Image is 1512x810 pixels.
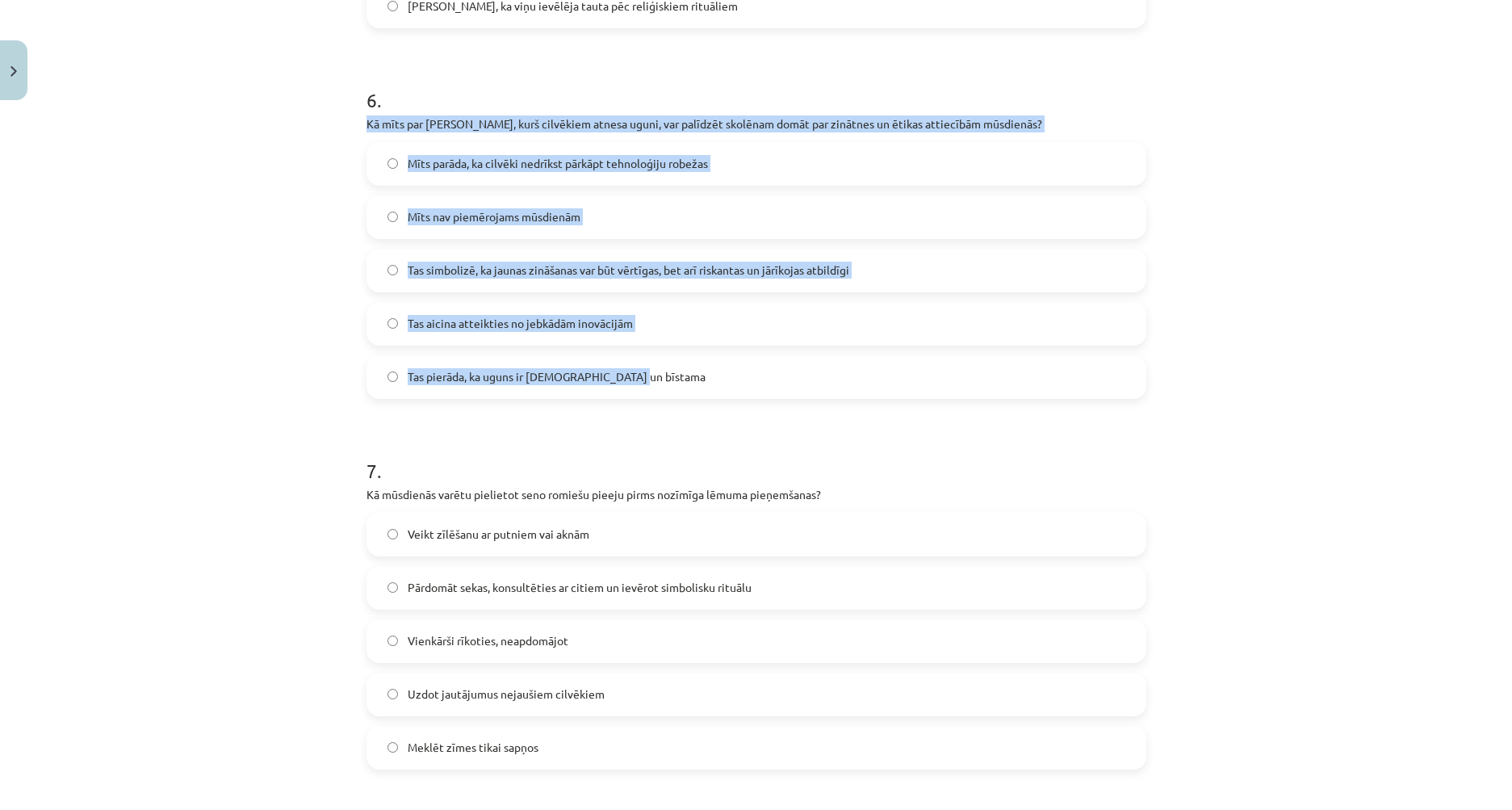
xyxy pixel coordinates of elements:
[408,632,568,649] span: Vienkārši rīkoties, neapdomājot
[387,529,398,539] input: Veikt zīlēšanu ar putniem vai aknām
[408,262,849,279] span: Tas simbolizē, ka jaunas zināšanas var būt vērtīgas, bet arī riskantas un jārīkojas atbildīgi
[387,212,398,222] input: Mīts nav piemērojams mūsdienām
[387,158,398,169] input: Mīts parāda, ka cilvēki nedrīkst pārkāpt tehnoloģiju robežas
[387,318,398,329] input: Tas aicina atteikties no jebkādām inovācijām
[387,582,398,593] input: Pārdomāt sekas, konsultēties ar citiem un ievērot simbolisku rituālu
[387,265,398,275] input: Tas simbolizē, ka jaunas zināšanas var būt vērtīgas, bet arī riskantas un jārīkojas atbildīgi
[387,636,398,646] input: Vienkārši rīkoties, neapdomājot
[408,579,752,596] span: Pārdomāt sekas, konsultēties ar citiem un ievērot simbolisku rituālu
[408,686,605,703] span: Uzdot jautājumus nejaušiem cilvēkiem
[408,526,589,543] span: Veikt zīlēšanu ar putniem vai aknām
[387,742,398,753] input: Meklēt zīmes tikai sapņos
[408,368,706,385] span: Tas pierāda, ka uguns ir [DEMOGRAPHIC_DATA] un bīstama
[366,431,1146,481] h1: 7 .
[366,486,1146,503] p: Kā mūsdienās varētu pielietot seno romiešu pieeju pirms nozīmīga lēmuma pieņemšanas?
[387,1,398,11] input: [PERSON_NAME], ka viņu ievēlēja tauta pēc reliģiskiem rituāliem
[366,61,1146,111] h1: 6 .
[408,739,538,756] span: Meklēt zīmes tikai sapņos
[387,689,398,699] input: Uzdot jautājumus nejaušiem cilvēkiem
[408,315,633,332] span: Tas aicina atteikties no jebkādām inovācijām
[387,371,398,382] input: Tas pierāda, ka uguns ir [DEMOGRAPHIC_DATA] un bīstama
[408,155,708,172] span: Mīts parāda, ka cilvēki nedrīkst pārkāpt tehnoloģiju robežas
[10,66,17,77] img: icon-close-lesson-0947bae3869378f0d4975bcd49f059093ad1ed9edebbc8119c70593378902aed.svg
[408,208,580,225] span: Mīts nav piemērojams mūsdienām
[366,115,1146,132] p: Kā mīts par [PERSON_NAME], kurš cilvēkiem atnesa uguni, var palīdzēt skolēnam domāt par zinātnes ...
